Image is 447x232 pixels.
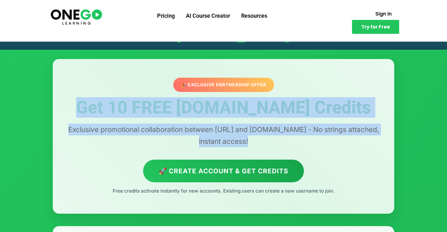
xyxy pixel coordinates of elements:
a: AI Course Creator [180,8,236,24]
a: Resources [236,8,273,24]
a: Sign in [368,8,399,20]
p: Exclusive promotional collaboration between [URL] and [DOMAIN_NAME] - No strings attached, instan... [65,124,382,147]
span: Sign in [375,11,392,16]
a: Try for Free [352,20,399,34]
span: Try for Free [361,25,390,29]
h1: Get 10 FREE [DOMAIN_NAME] Credits [65,98,382,117]
h1: Get 10 FREE [DOMAIN_NAME] Credits! [59,30,388,43]
a: Pricing [151,8,180,24]
div: 🎉 Exclusive Partnership Offer [173,78,274,92]
p: Free credits activate instantly for new accounts. Existing users can create a new username to join. [65,187,382,195]
a: 🚀 Create Account & Get Credits [143,160,304,182]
